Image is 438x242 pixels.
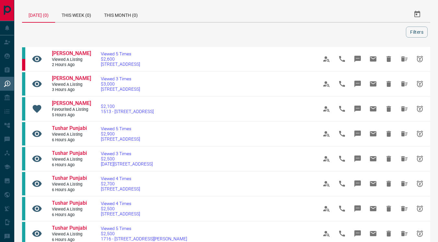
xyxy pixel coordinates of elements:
[397,201,412,216] span: Hide All from Tushar Punjabi
[52,50,91,57] a: [PERSON_NAME]
[365,226,381,241] span: Email
[22,97,25,121] div: condos.ca
[101,109,154,114] span: 1513 - [STREET_ADDRESS]
[412,51,428,67] span: Snooze
[365,101,381,117] span: Email
[101,226,187,241] a: Viewed 5 Times$2,5001716 - [STREET_ADDRESS][PERSON_NAME]
[52,232,91,237] span: Viewed a Listing
[365,126,381,142] span: Email
[334,101,350,117] span: Call
[101,86,140,92] span: [STREET_ADDRESS]
[22,6,55,23] div: [DATE] (0)
[334,76,350,92] span: Call
[350,51,365,67] span: Message
[365,176,381,191] span: Email
[350,226,365,241] span: Message
[101,186,140,191] span: [STREET_ADDRESS]
[381,151,397,167] span: Hide
[52,187,91,193] span: 6 hours ago
[22,72,25,96] div: condos.ca
[52,225,91,232] a: Tushar Punjabi
[52,75,91,81] span: [PERSON_NAME]
[101,151,153,156] span: Viewed 3 Times
[101,51,140,56] span: Viewed 5 Times
[55,6,98,22] div: This Week (0)
[334,176,350,191] span: Call
[412,176,428,191] span: Snooze
[22,59,25,71] div: property.ca
[365,51,381,67] span: Email
[52,50,91,56] span: [PERSON_NAME]
[334,126,350,142] span: Call
[101,126,140,131] span: Viewed 5 Times
[101,151,153,167] a: Viewed 3 Times$2,500[DATE][STREET_ADDRESS]
[52,175,91,182] a: Tushar Punjabi
[101,236,187,241] span: 1716 - [STREET_ADDRESS][PERSON_NAME]
[101,62,140,67] span: [STREET_ADDRESS]
[52,150,87,156] span: Tushar Punjabi
[381,76,397,92] span: Hide
[52,125,87,131] span: Tushar Punjabi
[52,157,91,162] span: Viewed a Listing
[52,225,87,231] span: Tushar Punjabi
[101,201,140,206] span: Viewed 4 Times
[350,126,365,142] span: Message
[101,104,154,114] a: $2,1001513 - [STREET_ADDRESS]
[319,51,334,67] span: View Profile
[101,201,140,216] a: Viewed 4 Times$2,500[STREET_ADDRESS]
[52,200,87,206] span: Tushar Punjabi
[52,107,91,112] span: Favourited a Listing
[52,175,87,181] span: Tushar Punjabi
[98,6,144,22] div: This Month (0)
[101,56,140,62] span: $2,600
[334,51,350,67] span: Call
[101,104,154,109] span: $2,100
[101,76,140,81] span: Viewed 3 Times
[412,126,428,142] span: Snooze
[350,76,365,92] span: Message
[22,147,25,170] div: condos.ca
[334,151,350,167] span: Call
[365,76,381,92] span: Email
[319,201,334,216] span: View Profile
[22,47,25,59] div: condos.ca
[319,101,334,117] span: View Profile
[52,100,91,107] a: [PERSON_NAME]
[52,100,91,106] span: [PERSON_NAME]
[22,197,25,220] div: condos.ca
[381,226,397,241] span: Hide
[52,207,91,212] span: Viewed a Listing
[52,150,91,157] a: Tushar Punjabi
[101,211,140,216] span: [STREET_ADDRESS]
[319,76,334,92] span: View Profile
[319,126,334,142] span: View Profile
[52,182,91,187] span: Viewed a Listing
[52,162,91,168] span: 6 hours ago
[397,101,412,117] span: Hide All from Valentyna Tkach
[52,87,91,93] span: 3 hours ago
[397,151,412,167] span: Hide All from Tushar Punjabi
[101,51,140,67] a: Viewed 5 Times$2,600[STREET_ADDRESS]
[412,201,428,216] span: Snooze
[101,81,140,86] span: $3,000
[381,201,397,216] span: Hide
[397,51,412,67] span: Hide All from Richard Skinner
[397,226,412,241] span: Hide All from Tushar Punjabi
[101,226,187,231] span: Viewed 5 Times
[101,176,140,181] span: Viewed 4 Times
[101,181,140,186] span: $2,700
[365,201,381,216] span: Email
[52,212,91,218] span: 6 hours ago
[350,101,365,117] span: Message
[101,206,140,211] span: $2,500
[406,27,428,38] button: Filters
[365,151,381,167] span: Email
[381,51,397,67] span: Hide
[22,172,25,195] div: condos.ca
[334,226,350,241] span: Call
[22,122,25,145] div: condos.ca
[101,156,153,161] span: $2,500
[381,176,397,191] span: Hide
[101,231,187,236] span: $2,500
[350,151,365,167] span: Message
